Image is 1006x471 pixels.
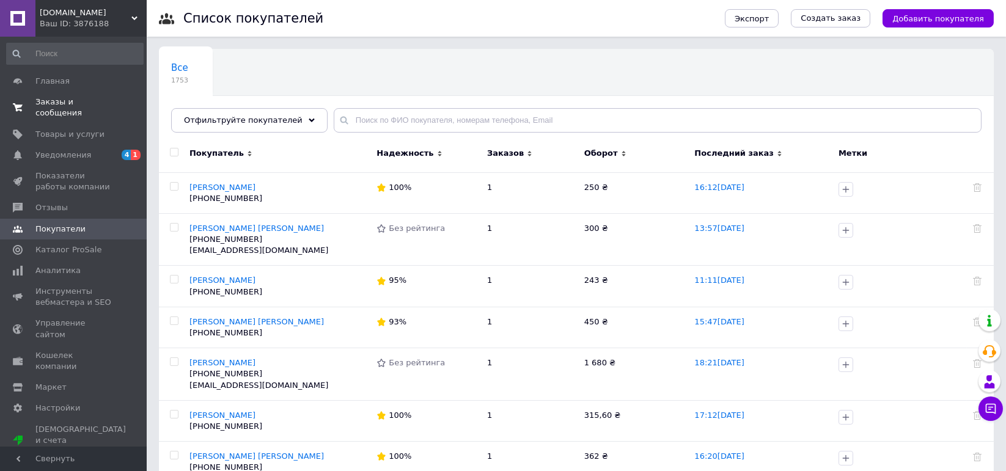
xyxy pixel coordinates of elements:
[184,115,303,125] span: Отфильтруйте покупателей
[131,150,141,160] span: 1
[389,276,406,285] span: 95%
[694,358,744,367] a: 18:21[DATE]
[389,451,411,461] span: 100%
[189,422,262,431] span: [PHONE_NUMBER]
[35,446,126,457] div: Prom микс 1 000
[35,403,80,414] span: Настройки
[189,224,324,233] a: [PERSON_NAME] [PERSON_NAME]
[694,411,744,420] a: 17:12[DATE]
[694,276,744,285] a: 11:11[DATE]
[189,411,255,420] a: [PERSON_NAME]
[189,369,262,378] span: [PHONE_NUMBER]
[973,357,982,368] div: Удалить
[584,148,618,159] span: Оборот
[973,316,982,327] div: Удалить
[189,381,328,390] span: [EMAIL_ADDRESS][DOMAIN_NAME]
[694,148,774,159] span: Последний заказ
[189,183,255,192] a: [PERSON_NAME]
[791,9,870,27] a: Создать заказ
[334,108,982,133] input: Поиск по ФИО покупателя, номерам телефона, Email
[389,183,411,192] span: 100%
[183,11,323,26] h1: Список покупателей
[487,317,492,326] span: 1
[35,244,101,255] span: Каталог ProSale
[694,317,744,326] a: 15:47[DATE]
[487,411,492,420] span: 1
[171,76,188,85] span: 1753
[389,317,406,326] span: 93%
[584,275,683,286] div: 243 ₴
[189,287,262,296] span: [PHONE_NUMBER]
[973,182,982,193] div: Удалить
[35,265,81,276] span: Аналитика
[35,97,113,119] span: Заказы и сообщения
[973,451,982,462] div: Удалить
[978,396,1003,421] button: Чат с покупателем
[376,148,433,159] span: Надежность
[189,451,324,461] a: [PERSON_NAME] [PERSON_NAME]
[40,18,147,29] div: Ваш ID: 3876188
[189,358,255,367] a: [PERSON_NAME]
[35,76,70,87] span: Главная
[189,235,262,244] span: [PHONE_NUMBER]
[892,14,984,23] span: Добавить покупателя
[694,451,744,461] a: 16:20[DATE]
[883,9,994,27] button: Добавить покупателя
[584,182,683,193] div: 250 ₴
[35,382,67,393] span: Маркет
[35,150,91,161] span: Уведомления
[35,286,113,308] span: Инструменты вебмастера и SEO
[6,43,144,65] input: Поиск
[35,129,105,140] span: Товары и услуги
[389,411,411,420] span: 100%
[694,183,744,192] a: 16:12[DATE]
[35,318,113,340] span: Управление сайтом
[973,223,982,234] div: Удалить
[40,7,131,18] span: sell.in.ua
[735,14,769,23] span: Экспорт
[122,150,131,160] span: 4
[973,275,982,286] div: Удалить
[584,316,683,327] div: 450 ₴
[35,424,126,458] span: [DEMOGRAPHIC_DATA] и счета
[35,224,86,235] span: Покупатели
[801,13,861,24] span: Создать заказ
[584,410,683,421] div: 315,60 ₴
[973,410,982,421] div: Удалить
[189,246,328,255] span: [EMAIL_ADDRESS][DOMAIN_NAME]
[487,148,524,159] span: Заказов
[487,451,492,461] span: 1
[35,202,68,213] span: Отзывы
[35,170,113,192] span: Показатели работы компании
[35,350,113,372] span: Кошелек компании
[171,62,188,73] span: Все
[487,358,492,367] span: 1
[189,328,262,337] span: [PHONE_NUMBER]
[487,183,492,192] span: 1
[189,276,255,285] a: [PERSON_NAME]
[189,194,262,203] span: [PHONE_NUMBER]
[584,451,683,462] div: 362 ₴
[839,148,867,158] span: Метки
[584,357,683,368] div: 1 680 ₴
[189,317,324,326] a: [PERSON_NAME] [PERSON_NAME]
[487,276,492,285] span: 1
[389,224,445,233] span: Без рейтинга
[694,224,744,233] a: 13:57[DATE]
[487,224,492,233] span: 1
[389,358,445,367] span: Без рейтинга
[725,9,779,27] button: Экспорт
[189,148,244,159] span: Покупатель
[584,223,683,234] div: 300 ₴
